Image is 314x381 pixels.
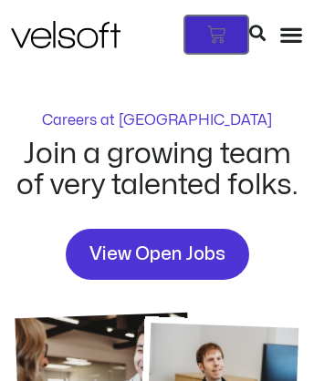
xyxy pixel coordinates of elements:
span: View Open Jobs [89,240,225,269]
div: Menu Toggle [279,23,303,46]
h2: Join a growing team of very talented folks. [11,139,303,200]
a: View Open Jobs [66,229,249,280]
p: Careers at [GEOGRAPHIC_DATA] [42,113,272,128]
img: Velsoft Training Materials [11,21,120,48]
